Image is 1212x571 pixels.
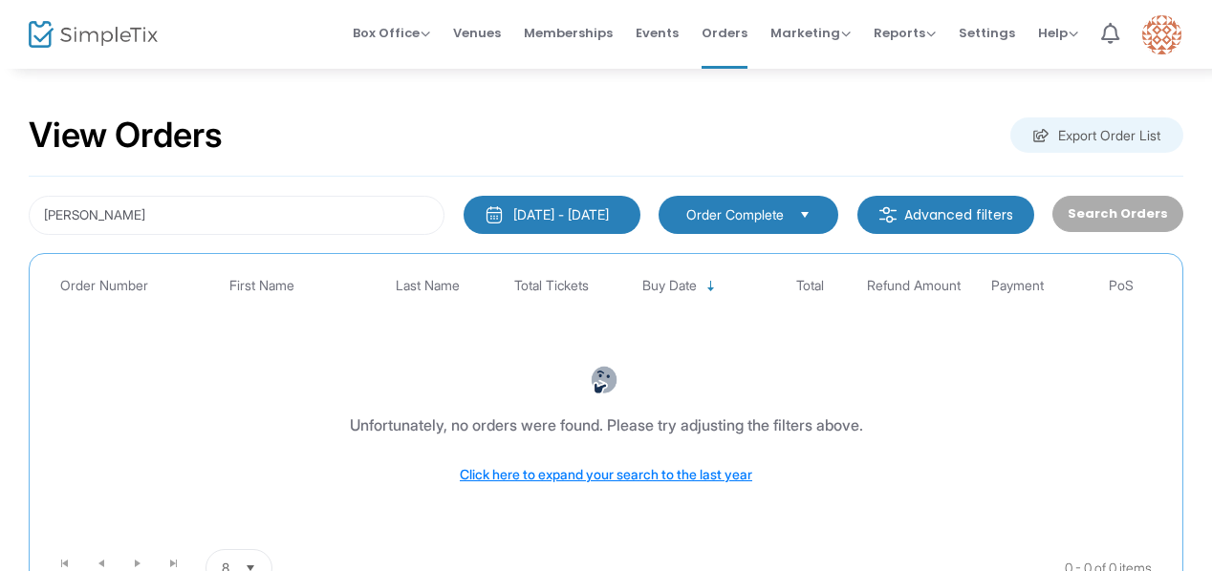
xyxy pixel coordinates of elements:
[464,196,640,234] button: [DATE] - [DATE]
[702,9,747,57] span: Orders
[686,205,784,224] span: Order Complete
[29,196,444,235] input: Search by name, email, phone, order number, ip address, or last 4 digits of card
[350,413,863,436] div: Unfortunately, no orders were found. Please try adjusting the filters above.
[959,9,1015,57] span: Settings
[874,24,936,42] span: Reports
[791,204,818,225] button: Select
[991,278,1044,294] span: Payment
[703,279,719,294] span: Sortable
[642,278,697,294] span: Buy Date
[1109,278,1134,294] span: PoS
[353,24,430,42] span: Box Office
[759,264,862,308] th: Total
[878,205,898,224] img: filter
[500,264,603,308] th: Total Tickets
[60,278,148,294] span: Order Number
[524,9,613,57] span: Memberships
[396,278,460,294] span: Last Name
[636,9,679,57] span: Events
[513,205,609,224] div: [DATE] - [DATE]
[770,24,851,42] span: Marketing
[1038,24,1078,42] span: Help
[229,278,294,294] span: First Name
[857,196,1034,234] m-button: Advanced filters
[485,205,504,224] img: monthly
[29,115,223,157] h2: View Orders
[590,366,618,394] img: face-thinking.png
[453,9,501,57] span: Venues
[460,466,752,482] span: Click here to expand your search to the last year
[862,264,965,308] th: Refund Amount
[39,264,1173,541] div: Data table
